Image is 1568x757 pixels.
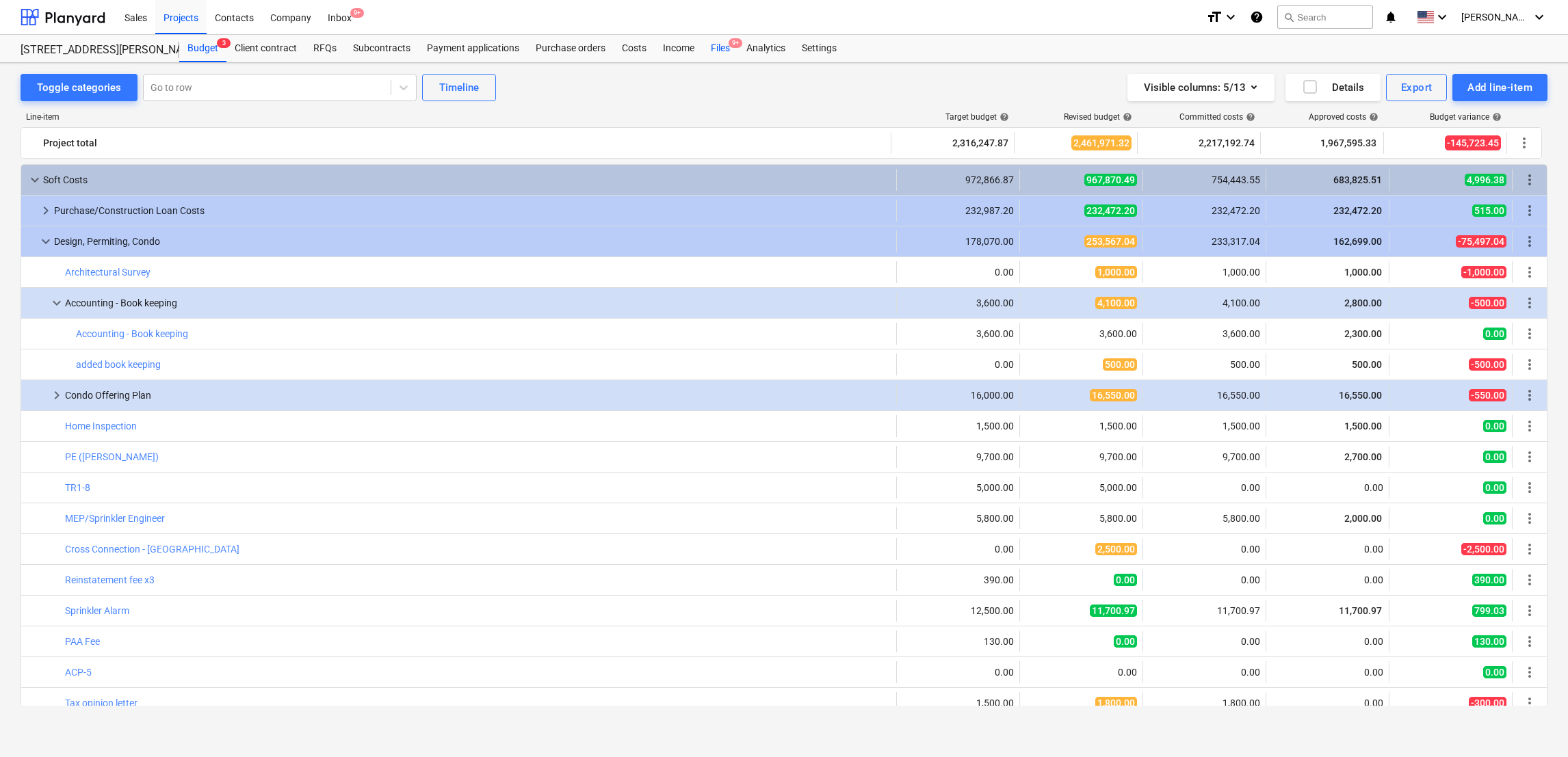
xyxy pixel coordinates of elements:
span: 683,825.51 [1332,174,1383,185]
div: 0.00 [1272,636,1383,647]
span: 0.00 [1483,420,1506,432]
span: 232,472.20 [1332,205,1383,216]
div: 233,317.04 [1149,236,1260,247]
div: 2,316,247.87 [897,132,1008,154]
a: Tax opinion letter [65,698,138,708]
span: More actions [1521,602,1538,619]
div: Design, Permiting, Condo [54,230,891,252]
span: 1,000.00 [1095,266,1137,278]
span: More actions [1521,172,1538,188]
button: Export [1386,74,1448,101]
div: 5,800.00 [1025,513,1137,524]
span: 0.00 [1483,666,1506,678]
span: More actions [1521,664,1538,680]
div: 0.00 [1149,482,1260,493]
div: 0.00 [1272,574,1383,585]
div: 0.00 [902,544,1014,555]
span: 16,550.00 [1337,390,1383,401]
span: help [1489,112,1502,122]
span: 500.00 [1350,359,1383,370]
span: -145,723.45 [1445,135,1501,150]
div: Budget [179,35,226,62]
div: 1,800.00 [1149,698,1260,708]
div: 0.00 [1272,698,1383,708]
div: 232,987.20 [902,205,1014,216]
div: Export [1401,79,1433,96]
span: 0.00 [1483,451,1506,463]
span: -550.00 [1469,389,1506,401]
span: search [1283,12,1294,23]
div: 1,500.00 [902,421,1014,431]
span: More actions [1521,387,1538,403]
a: Subcontracts [345,35,419,62]
a: RFQs [305,35,345,62]
div: Add line-item [1467,79,1532,96]
span: 0.00 [1483,512,1506,524]
span: 2,000.00 [1343,513,1383,524]
div: 16,000.00 [902,390,1014,401]
div: 1,500.00 [902,698,1014,708]
div: 9,700.00 [1149,451,1260,462]
span: keyboard_arrow_right [38,202,54,219]
div: 0.00 [1025,667,1137,678]
span: -2,500.00 [1461,543,1506,555]
div: 0.00 [1272,544,1383,555]
div: 0.00 [1149,544,1260,555]
span: 1,500.00 [1343,421,1383,431]
span: 0.00 [1114,574,1137,586]
span: help [1366,112,1378,122]
span: 1,000.00 [1343,267,1383,278]
span: More actions [1521,264,1538,280]
span: 4,996.38 [1465,174,1506,186]
span: 0.00 [1483,481,1506,494]
a: Reinstatement fee x3 [65,574,155,585]
div: 1,500.00 [1149,421,1260,431]
div: [STREET_ADDRESS][PERSON_NAME] [21,43,163,57]
div: 130.00 [902,636,1014,647]
span: More actions [1521,572,1538,588]
div: Payment applications [419,35,527,62]
span: More actions [1521,633,1538,650]
div: 5,000.00 [902,482,1014,493]
div: Visible columns : 5/13 [1144,79,1258,96]
div: Line-item [21,112,892,122]
i: keyboard_arrow_down [1223,9,1239,25]
a: added book keeping [76,359,161,370]
i: notifications [1384,9,1398,25]
div: 12,500.00 [902,605,1014,616]
div: Timeline [439,79,479,96]
span: 1,800.00 [1095,697,1137,709]
span: 515.00 [1472,204,1506,217]
div: 11,700.97 [1149,605,1260,616]
span: More actions [1521,202,1538,219]
div: 5,800.00 [1149,513,1260,524]
div: 0.00 [1149,574,1260,585]
div: Soft Costs [43,169,891,191]
div: 2,217,192.74 [1143,132,1255,154]
span: keyboard_arrow_down [27,172,43,188]
span: 162,699.00 [1332,236,1383,247]
a: Files9+ [703,35,738,62]
a: Purchase orders [527,35,614,62]
iframe: Chat Widget [1500,691,1568,757]
div: 0.00 [1272,482,1383,493]
span: 4,100.00 [1095,297,1137,309]
span: 1,967,595.33 [1319,136,1378,150]
span: 390.00 [1472,574,1506,586]
div: 972,866.87 [902,174,1014,185]
div: 3,600.00 [902,297,1014,308]
a: Analytics [738,35,794,62]
div: 0.00 [1272,667,1383,678]
div: 0.00 [902,267,1014,278]
span: 232,472.20 [1084,204,1137,217]
i: Knowledge base [1250,9,1264,25]
span: help [997,112,1009,122]
i: keyboard_arrow_down [1531,9,1547,25]
span: 11,700.97 [1337,605,1383,616]
span: More actions [1521,295,1538,311]
div: Committed costs [1179,112,1255,122]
